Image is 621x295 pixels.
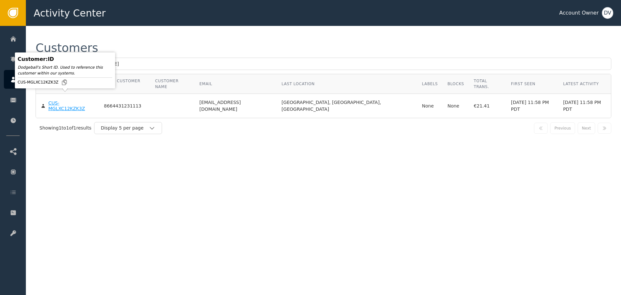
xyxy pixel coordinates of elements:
[18,64,112,76] div: Dodgeball's Short ID. Used to reference this customer within our systems.
[474,78,501,90] div: Total Trans.
[104,78,145,90] div: Your Customer ID
[195,94,277,118] td: [EMAIL_ADDRESS][DOMAIN_NAME]
[563,81,606,87] div: Latest Activity
[94,122,162,134] button: Display 5 per page
[447,81,464,87] div: Blocks
[559,9,599,17] div: Account Owner
[101,125,149,131] div: Display 5 per page
[422,81,438,87] div: Labels
[558,94,611,118] td: [DATE] 11:58 PM PDT
[36,58,611,70] input: Search by name, email, or ID
[281,81,412,87] div: Last Location
[18,79,112,85] div: CUS-MGLXC12KZK3Z
[104,103,141,109] div: 8664431231113
[18,55,112,63] div: Customer : ID
[422,103,438,109] div: None
[506,94,558,118] td: [DATE] 11:58 PM PDT
[469,94,506,118] td: €21.41
[602,7,613,19] button: DV
[48,100,94,112] div: CUS-MGLXC12KZK3Z
[155,78,190,90] div: Customer Name
[447,103,464,109] div: None
[34,6,106,20] span: Activity Center
[277,94,417,118] td: [GEOGRAPHIC_DATA], [GEOGRAPHIC_DATA], [GEOGRAPHIC_DATA]
[511,81,553,87] div: First Seen
[39,125,92,131] div: Showing 1 to 1 of 1 results
[36,42,98,54] div: Customers
[200,81,272,87] div: Email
